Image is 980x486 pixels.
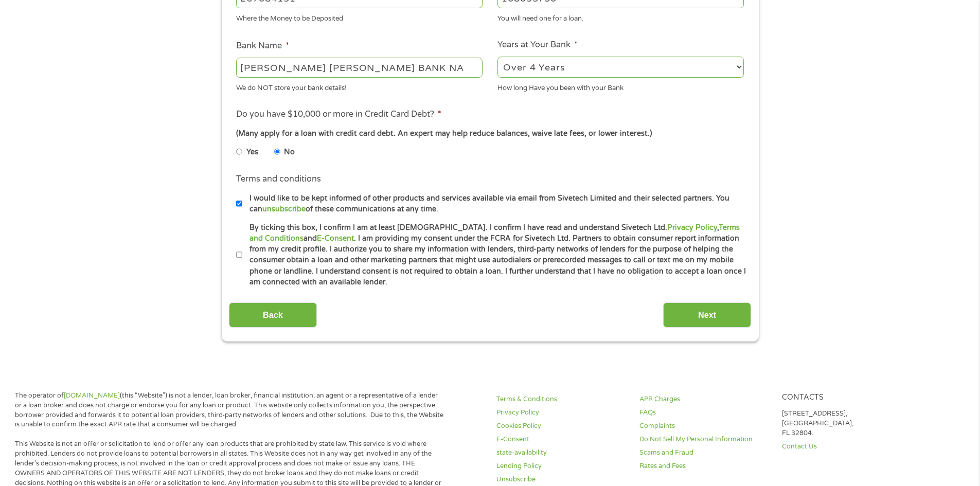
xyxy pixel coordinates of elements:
[667,223,717,232] a: Privacy Policy
[236,128,743,139] div: (Many apply for a loan with credit card debt. An expert may help reduce balances, waive late fees...
[639,448,770,458] a: Scams and Fraud
[246,147,258,158] label: Yes
[639,421,770,431] a: Complaints
[64,391,120,400] a: [DOMAIN_NAME]
[639,394,770,404] a: APR Charges
[496,448,627,458] a: state-availability
[497,40,578,50] label: Years at Your Bank
[497,10,744,24] div: You will need one for a loan.
[639,408,770,418] a: FAQs
[496,475,627,484] a: Unsubscribe
[782,442,913,452] a: Contact Us
[236,79,483,93] div: We do NOT store your bank details!
[782,409,913,438] p: [STREET_ADDRESS], [GEOGRAPHIC_DATA], FL 32804.
[639,435,770,444] a: Do Not Sell My Personal Information
[242,222,747,288] label: By ticking this box, I confirm I am at least [DEMOGRAPHIC_DATA]. I confirm I have read and unders...
[262,205,306,213] a: unsubscribe
[250,223,740,243] a: Terms and Conditions
[236,174,321,185] label: Terms and conditions
[284,147,295,158] label: No
[496,435,627,444] a: E-Consent
[496,408,627,418] a: Privacy Policy
[242,193,747,215] label: I would like to be kept informed of other products and services available via email from Sivetech...
[782,393,913,403] h4: Contacts
[639,461,770,471] a: Rates and Fees
[496,421,627,431] a: Cookies Policy
[236,41,289,51] label: Bank Name
[236,10,483,24] div: Where the Money to be Deposited
[317,234,354,243] a: E-Consent
[496,394,627,404] a: Terms & Conditions
[236,109,441,120] label: Do you have $10,000 or more in Credit Card Debt?
[229,302,317,328] input: Back
[497,79,744,93] div: How long Have you been with your Bank
[496,461,627,471] a: Lending Policy
[15,391,444,430] p: The operator of (this “Website”) is not a lender, loan broker, financial institution, an agent or...
[663,302,751,328] input: Next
